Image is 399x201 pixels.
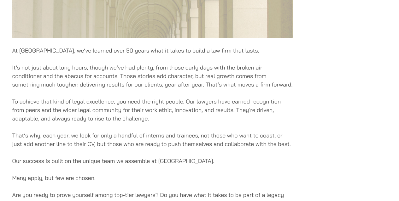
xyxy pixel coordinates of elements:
p: That’s why, each year, we look for only a handful of interns and trainees, not those who want to ... [12,131,293,148]
p: To achieve that kind of legal excellence, you need the right people. Our lawyers have earned reco... [12,97,293,123]
p: At [GEOGRAPHIC_DATA], we’ve learned over 50 years what it takes to build a law firm that lasts. [12,46,293,55]
p: It’s not just about long hours, though we’ve had plenty, from those early days with the broken ai... [12,63,293,89]
p: Many apply, but few are chosen. [12,174,293,182]
p: Our success is built on the unique team we assemble at [GEOGRAPHIC_DATA]. [12,157,293,165]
